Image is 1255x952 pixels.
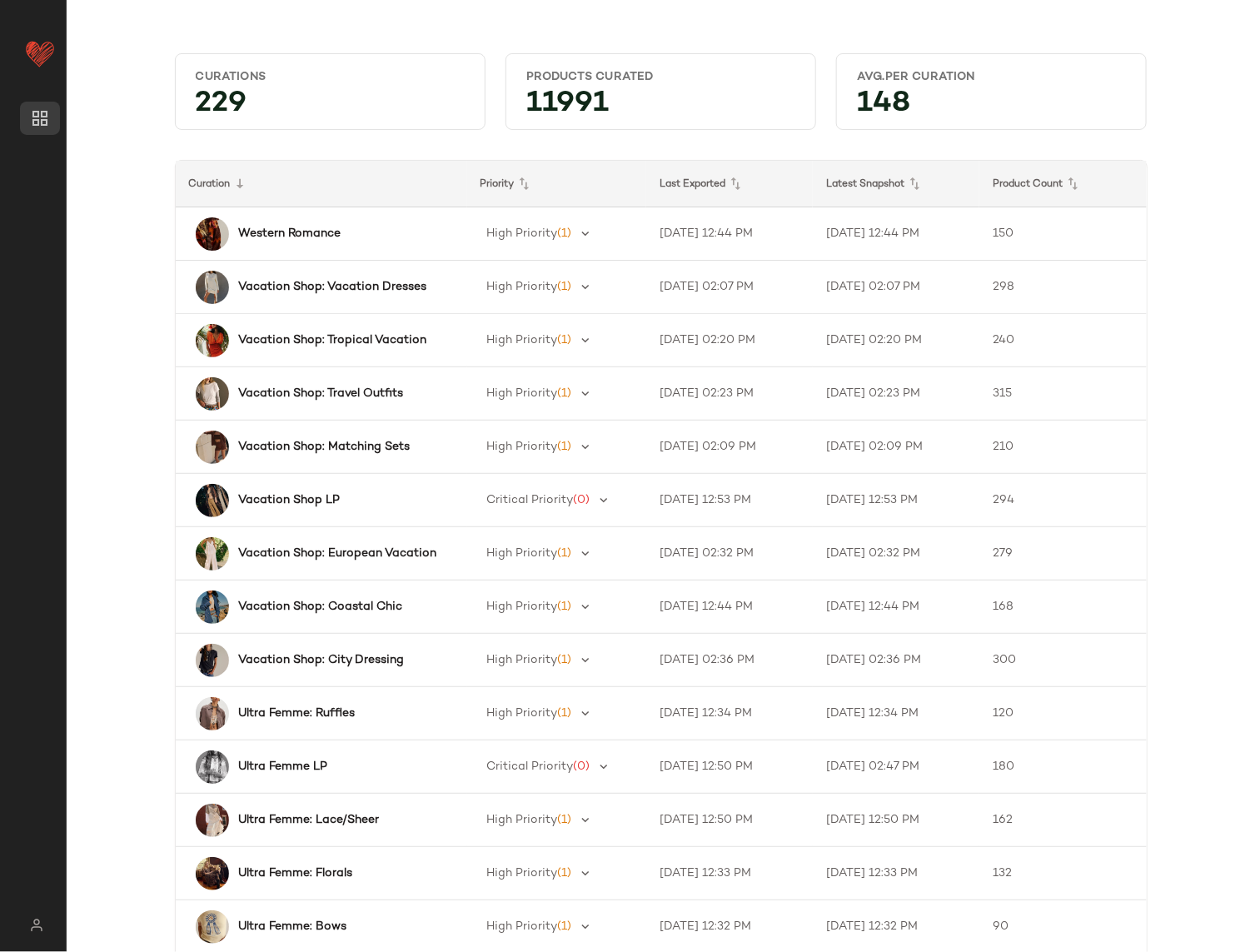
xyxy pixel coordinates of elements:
[646,314,813,367] td: [DATE] 02:20 PM
[239,811,380,829] b: Ultra Femme: Lace/Sheer
[196,324,229,357] img: 100170786_085_a
[979,847,1146,900] td: 132
[196,537,229,571] img: 99980625_011_0
[574,494,590,506] span: (0)
[239,758,328,775] b: Ultra Femme LP
[646,161,813,207] th: Last Exported
[558,707,572,720] span: (1)
[646,794,813,847] td: [DATE] 12:50 PM
[646,474,813,527] td: [DATE] 12:53 PM
[487,920,558,933] span: High Priority
[646,687,813,740] td: [DATE] 12:34 PM
[487,601,558,613] span: High Priority
[239,545,437,562] b: Vacation Shop: European Vacation
[979,421,1146,474] td: 210
[813,634,979,687] td: [DATE] 02:36 PM
[239,651,405,669] b: Vacation Shop: City Dressing
[487,654,558,666] span: High Priority
[979,161,1146,207] th: Product Count
[979,261,1146,314] td: 298
[979,474,1146,527] td: 294
[558,867,572,880] span: (1)
[176,161,467,207] th: Curation
[646,581,813,634] td: [DATE] 12:44 PM
[646,207,813,261] td: [DATE] 12:44 PM
[646,634,813,687] td: [DATE] 02:36 PM
[558,547,572,560] span: (1)
[23,37,57,70] img: heart_red.DM2ytmEG.svg
[196,271,229,304] img: 100693852_014_a
[979,367,1146,421] td: 315
[558,281,572,293] span: (1)
[558,814,572,826] span: (1)
[487,867,558,880] span: High Priority
[558,601,572,613] span: (1)
[813,421,979,474] td: [DATE] 02:09 PM
[574,760,590,773] span: (0)
[979,314,1146,367] td: 240
[979,634,1146,687] td: 300
[857,69,1126,85] div: Avg.per Curation
[487,334,558,346] span: High Priority
[813,161,979,207] th: Latest Snapshot
[558,920,572,933] span: (1)
[558,334,572,346] span: (1)
[239,331,427,349] b: Vacation Shop: Tropical Vacation
[20,919,52,932] img: svg%3e
[526,69,795,85] div: Products Curated
[813,581,979,634] td: [DATE] 12:44 PM
[239,491,341,509] b: Vacation Shop LP
[646,740,813,794] td: [DATE] 12:50 PM
[979,794,1146,847] td: 162
[196,750,229,784] img: 102207818_011_f
[239,385,404,402] b: Vacation Shop: Travel Outfits
[196,69,465,85] div: Curations
[646,261,813,314] td: [DATE] 02:07 PM
[239,705,356,722] b: Ultra Femme: Ruffles
[467,161,647,207] th: Priority
[844,92,1139,122] div: 148
[646,367,813,421] td: [DATE] 02:23 PM
[558,387,572,400] span: (1)
[196,697,229,730] img: 99033763_005_a
[487,441,558,453] span: High Priority
[239,598,403,616] b: Vacation Shop: Coastal Chic
[979,687,1146,740] td: 120
[196,591,229,624] img: 86026671_041_0
[646,847,813,900] td: [DATE] 12:33 PM
[487,227,558,240] span: High Priority
[813,687,979,740] td: [DATE] 12:34 PM
[196,377,229,411] img: 96137617_010_k
[979,527,1146,581] td: 279
[813,474,979,527] td: [DATE] 12:53 PM
[487,814,558,826] span: High Priority
[239,225,341,242] b: Western Romance
[239,865,353,882] b: Ultra Femme: Florals
[646,421,813,474] td: [DATE] 02:09 PM
[979,207,1146,261] td: 150
[558,654,572,666] span: (1)
[196,644,229,677] img: 96137617_001_a
[196,804,229,837] img: 98645112_011_e
[487,387,558,400] span: High Priority
[813,367,979,421] td: [DATE] 02:23 PM
[813,261,979,314] td: [DATE] 02:07 PM
[813,527,979,581] td: [DATE] 02:32 PM
[487,494,574,506] span: Critical Priority
[196,857,229,890] img: 101508125_001_e
[813,847,979,900] td: [DATE] 12:33 PM
[487,707,558,720] span: High Priority
[239,278,427,296] b: Vacation Shop: Vacation Dresses
[979,740,1146,794] td: 180
[239,918,347,935] b: Ultra Femme: Bows
[813,740,979,794] td: [DATE] 02:47 PM
[196,910,229,944] img: 101923456_011_a
[646,527,813,581] td: [DATE] 02:32 PM
[487,281,558,293] span: High Priority
[813,314,979,367] td: [DATE] 02:20 PM
[813,794,979,847] td: [DATE] 12:50 PM
[196,431,229,464] img: 100473693_020_a
[182,92,478,122] div: 229
[513,92,809,122] div: 11991
[196,484,229,517] img: 102871571_001_0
